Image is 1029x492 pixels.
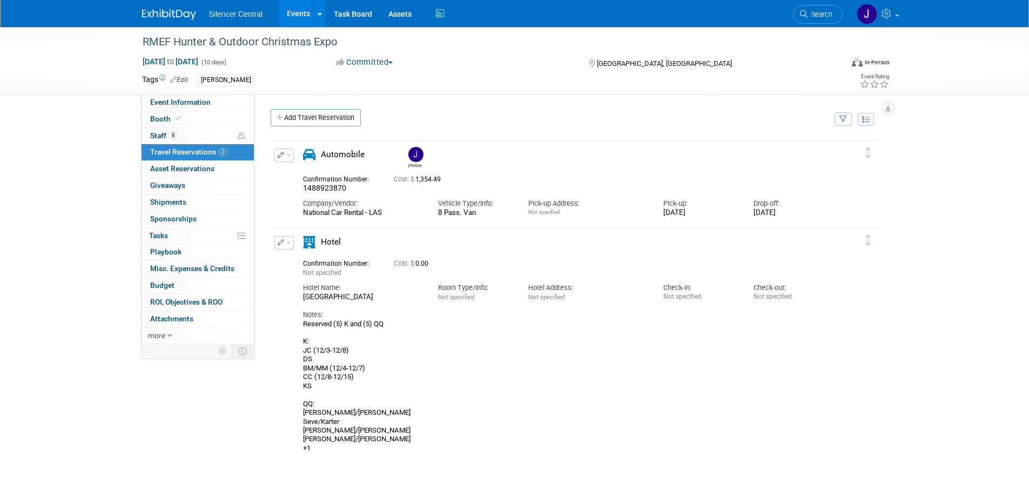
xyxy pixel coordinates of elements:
td: Personalize Event Tab Strip [213,344,232,358]
div: Event Rating [860,74,889,79]
a: Giveaways [142,178,254,194]
span: Not specified [528,293,564,301]
div: [DATE] [754,208,828,218]
a: Booth [142,111,254,127]
span: Misc. Expenses & Credits [150,264,234,273]
span: Attachments [150,314,193,323]
a: Attachments [142,311,254,327]
div: Check-in: [663,283,737,293]
a: Event Information [142,95,254,111]
a: more [142,328,254,344]
span: [GEOGRAPHIC_DATA], [GEOGRAPHIC_DATA] [597,59,732,68]
a: Playbook [142,244,254,260]
span: Not specified [438,293,474,301]
i: Click and drag to move item [865,147,871,158]
div: Jessica Crawford [408,162,422,168]
div: 8 Pass. Van [438,208,512,217]
span: Playbook [150,247,181,256]
div: Confirmation Number: [303,257,378,268]
a: Misc. Expenses & Credits [142,261,254,277]
a: Shipments [142,194,254,211]
span: 0.00 [394,260,433,267]
div: Event Format [779,56,890,72]
span: Potential Scheduling Conflict -- at least one attendee is tagged in another overlapping event. [238,131,245,141]
div: RMEF Hunter & Outdoor Christmas Expo [139,32,826,52]
span: to [165,57,176,66]
span: Staff [150,131,177,140]
span: [DATE] [DATE] [142,57,199,66]
img: Jessica Crawford [857,4,877,24]
span: ROI, Objectives & ROO [150,298,223,306]
span: Shipments [150,198,186,206]
div: [PERSON_NAME] [198,75,254,86]
div: [GEOGRAPHIC_DATA] [303,293,422,302]
div: Pick-up Address: [528,199,647,208]
div: In-Person [864,58,890,66]
td: Tags [142,74,188,86]
span: more [148,331,165,340]
div: Jessica Crawford [406,147,425,168]
img: Format-Inperson.png [852,58,863,66]
img: Jessica Crawford [408,147,423,162]
span: Booth [150,114,183,123]
a: Tasks [142,228,254,244]
a: Asset Reservations [142,161,254,177]
span: Giveaways [150,181,185,190]
span: Silencer Central [209,10,263,18]
a: Edit [170,76,188,84]
div: Drop-off: [754,199,828,208]
a: Budget [142,278,254,294]
i: Booth reservation complete [176,116,181,122]
span: Travel Reservations [150,147,227,156]
span: 1,354.49 [394,176,445,183]
i: Click and drag to move item [865,235,871,246]
div: Check-out: [754,283,828,293]
div: Room Type/Info: [438,283,512,293]
div: Hotel Address: [528,283,647,293]
div: Confirmation Number: [303,172,378,184]
span: Search [808,10,832,18]
i: Hotel [303,236,315,248]
span: Cost: $ [394,176,415,183]
i: Automobile [303,149,315,161]
div: Vehicle Type/Info: [438,199,512,208]
a: Staff8 [142,128,254,144]
div: Not specified [754,293,828,301]
div: Not specified [663,293,737,301]
a: ROI, Objectives & ROO [142,294,254,311]
span: Cost: $ [394,260,415,267]
span: 8 [169,131,177,139]
button: Committed [333,57,397,68]
span: (10 days) [200,59,226,66]
a: Travel Reservations2 [142,144,254,160]
div: [DATE] [663,208,737,218]
span: Tasks [149,231,168,240]
span: Not specified [303,269,341,277]
img: ExhibitDay [142,9,196,20]
i: Filter by Traveler [839,116,847,123]
div: Pick-up: [663,199,737,208]
div: Hotel Name: [303,283,422,293]
div: Reserved (5) K and (5) QQ K: JC (12/3-12/8) DS BM/MM (12/4-12/7) CC (12/8-12/15) KS QQ: [PERSON_N... [303,320,828,453]
span: Sponsorships [150,214,197,223]
div: Notes: [303,310,828,320]
div: Company/Vendor: [303,199,422,208]
span: Not specified [528,209,560,215]
span: Event Information [150,98,211,106]
div: National Car Rental - LAS [303,208,422,218]
td: Toggle Event Tabs [232,344,254,358]
a: Sponsorships [142,211,254,227]
span: Asset Reservations [150,164,214,173]
span: Budget [150,281,174,289]
span: 2 [219,148,227,156]
span: Hotel [321,237,341,247]
a: Add Travel Reservation [271,109,361,126]
span: 1488923870 [303,184,346,192]
span: Automobile [321,150,365,159]
a: Search [793,5,843,24]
